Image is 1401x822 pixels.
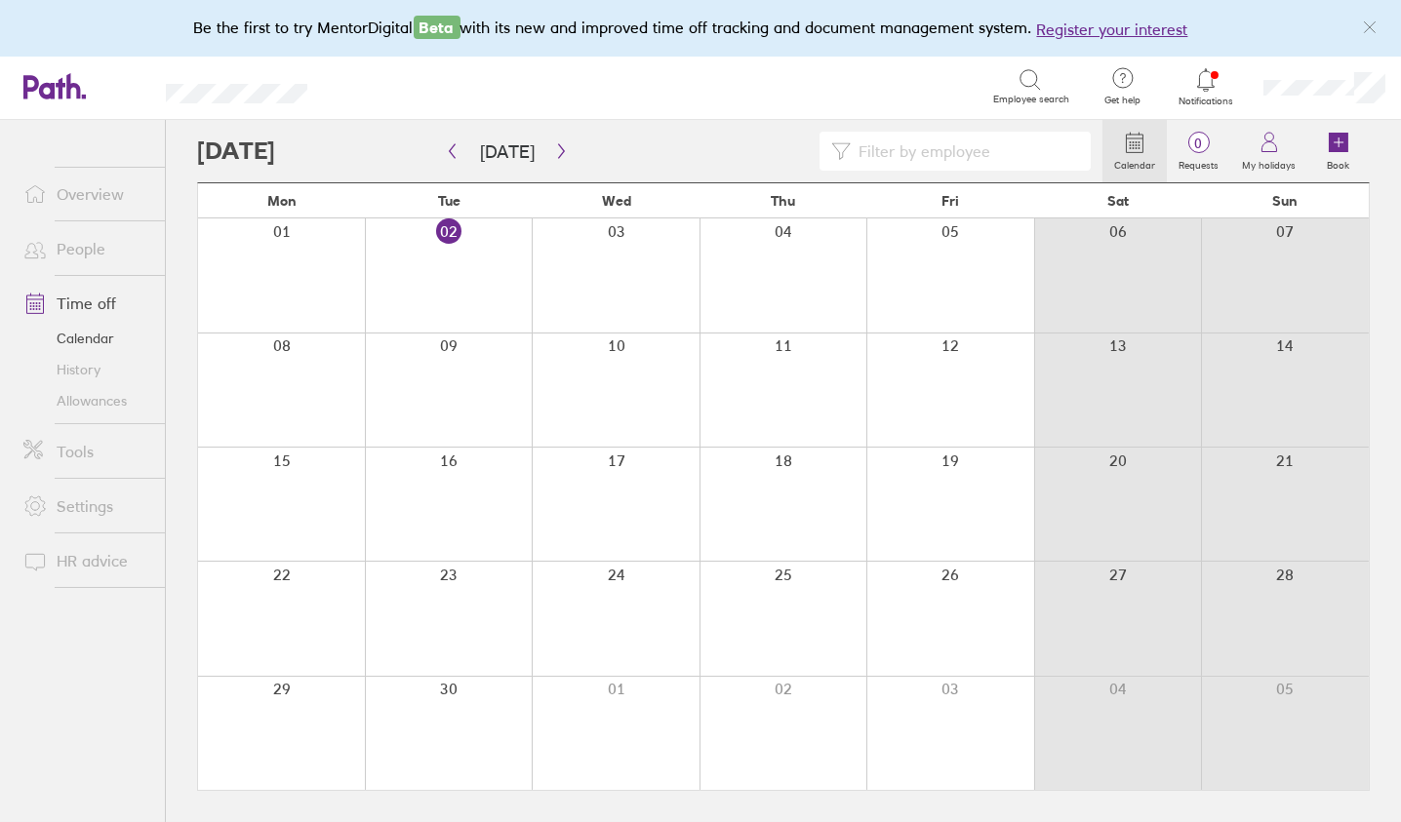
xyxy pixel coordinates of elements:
[941,193,959,209] span: Fri
[8,354,165,385] a: History
[771,193,795,209] span: Thu
[1102,120,1167,182] a: Calendar
[1230,154,1307,172] label: My holidays
[1092,95,1155,106] span: Get help
[8,323,165,354] a: Calendar
[8,284,165,323] a: Time off
[438,193,460,209] span: Tue
[464,136,550,168] button: [DATE]
[1167,154,1230,172] label: Requests
[1175,66,1238,107] a: Notifications
[1175,96,1238,107] span: Notifications
[194,16,1208,41] div: Be the first to try MentorDigital with its new and improved time off tracking and document manage...
[8,175,165,214] a: Overview
[8,432,165,471] a: Tools
[360,77,410,95] div: Search
[994,94,1070,105] span: Employee search
[851,133,1079,170] input: Filter by employee
[1167,120,1230,182] a: 0Requests
[1307,120,1370,182] a: Book
[1230,120,1307,182] a: My holidays
[1167,136,1230,151] span: 0
[1272,193,1298,209] span: Sun
[8,229,165,268] a: People
[1102,154,1167,172] label: Calendar
[1316,154,1362,172] label: Book
[1107,193,1129,209] span: Sat
[1037,18,1188,41] button: Register your interest
[8,541,165,580] a: HR advice
[414,16,460,39] span: Beta
[267,193,297,209] span: Mon
[8,487,165,526] a: Settings
[8,385,165,416] a: Allowances
[602,193,631,209] span: Wed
